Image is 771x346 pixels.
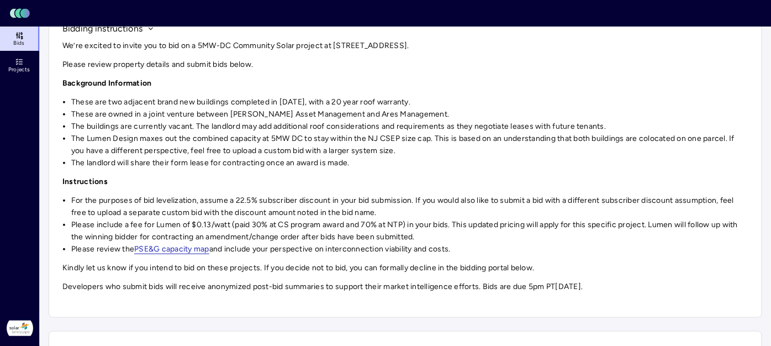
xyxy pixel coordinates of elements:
li: The landlord will share their form lease for contracting once an award is made. [71,157,748,169]
span: Bidding instructions [62,22,142,35]
strong: Instructions [62,177,108,186]
li: The buildings are currently vacant. The landlord may add additional roof considerations and requi... [71,120,748,133]
li: These are two adjacent brand new buildings completed in [DATE], with a 20 year roof warranty. [71,96,748,108]
li: For the purposes of bid levelization, assume a 22.5% subscriber discount in your bid submission. ... [71,195,748,219]
li: Please include a fee for Lumen of $0.13/watt (paid 30% at CS program award and 70% at NTP) in you... [71,219,748,243]
img: Solar Landscape [7,315,33,342]
li: These are owned in a joint venture between [PERSON_NAME] Asset Management and Ares Management. [71,108,748,120]
p: Developers who submit bids will receive anonymized post-bid summaries to support their market int... [62,281,748,293]
p: Kindly let us know if you intend to bid on these projects. If you decide not to bid, you can form... [62,262,748,274]
strong: Background Information [62,78,152,88]
p: We’re excited to invite you to bid on a 5MW-DC Community Solar project at [STREET_ADDRESS]. [62,40,748,52]
span: Bids [13,40,24,46]
button: Bidding instructions [62,22,155,35]
li: The Lumen Design maxes out the combined capacity at 5MW DC to stay within the NJ CSEP size cap. T... [71,133,748,157]
a: PSE&G capacity map [134,244,209,254]
span: Projects [8,66,30,73]
li: Please review the and include your perspective on interconnection viability and costs. [71,243,748,255]
p: Please review property details and submit bids below. [62,59,748,71]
